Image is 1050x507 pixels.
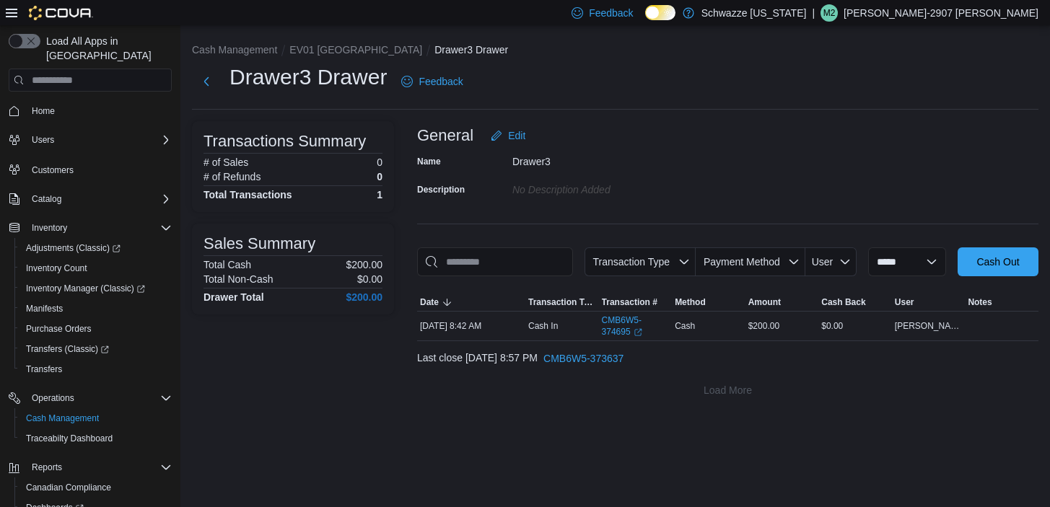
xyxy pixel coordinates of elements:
button: User [805,247,857,276]
button: Users [3,130,178,150]
span: Inventory Manager (Classic) [26,283,145,294]
span: [PERSON_NAME]-2907 [PERSON_NAME] [895,320,963,332]
span: Transfers [26,363,62,375]
a: Manifests [20,300,69,317]
a: Transfers (Classic) [20,340,115,358]
button: Inventory [26,219,73,237]
h4: Drawer Total [204,291,264,303]
span: Reports [32,462,62,473]
a: Adjustments (Classic) [14,238,178,258]
button: Traceabilty Dashboard [14,428,178,449]
span: Catalog [26,190,172,208]
span: Traceabilty Dashboard [20,430,172,447]
div: Matthew-2907 Padilla [821,4,838,22]
button: CMB6W5-373637 [538,344,629,373]
h3: General [417,127,473,144]
span: Load More [704,383,752,397]
span: Operations [32,392,74,404]
button: Amount [745,294,819,311]
span: Adjustments (Classic) [26,242,121,254]
span: Customers [32,164,74,176]
button: Date [417,294,525,311]
span: Home [26,102,172,120]
span: Cash Back [821,296,865,308]
nav: An example of EuiBreadcrumbs [192,43,1038,60]
a: Adjustments (Classic) [20,239,126,257]
span: Inventory Count [26,263,87,274]
span: Manifests [20,300,172,317]
h6: # of Refunds [204,171,261,182]
button: Operations [3,388,178,408]
a: Transfers (Classic) [14,339,178,359]
span: Payment Method [704,256,780,268]
button: Cash Back [818,294,892,311]
h6: Total Cash [204,259,251,270]
a: Canadian Compliance [20,479,117,496]
div: $0.00 [818,317,892,335]
span: Transfers [20,361,172,378]
button: Transaction # [599,294,673,311]
span: Amount [748,296,781,308]
a: Inventory Manager (Classic) [14,278,178,299]
a: Customers [26,162,79,179]
div: [DATE] 8:42 AM [417,317,525,335]
button: Transaction Type [585,247,696,276]
p: | [812,4,815,22]
p: $200.00 [346,259,382,270]
span: Users [26,131,172,149]
p: $0.00 [357,273,382,285]
svg: External link [634,328,642,337]
a: CMB6W5-374695External link [602,314,670,338]
a: Inventory Count [20,260,93,277]
span: Canadian Compliance [20,479,172,496]
span: Inventory Count [20,260,172,277]
button: Catalog [26,190,67,208]
div: Drawer3 [512,150,706,167]
span: Canadian Compliance [26,482,111,493]
span: Transaction Type [592,256,670,268]
button: Manifests [14,299,178,319]
button: Notes [965,294,1038,311]
button: Inventory [3,218,178,238]
a: Purchase Orders [20,320,97,338]
h4: Total Transactions [204,189,292,200]
span: Inventory [26,219,172,237]
button: Catalog [3,189,178,209]
span: Method [675,296,706,308]
button: Purchase Orders [14,319,178,339]
span: Feedback [589,6,633,20]
span: Purchase Orders [20,320,172,338]
button: Method [672,294,745,311]
a: Cash Management [20,410,105,427]
span: Notes [968,296,992,308]
p: [PERSON_NAME]-2907 [PERSON_NAME] [844,4,1038,22]
span: Feedback [419,74,463,89]
span: Transaction Type [528,296,596,308]
a: Inventory Manager (Classic) [20,280,151,297]
h1: Drawer3 Drawer [229,63,387,92]
span: Reports [26,459,172,476]
button: Payment Method [696,247,805,276]
span: Users [32,134,54,146]
p: 0 [377,156,382,168]
button: User [892,294,966,311]
span: M2 [823,4,836,22]
span: Manifests [26,303,63,314]
button: Canadian Compliance [14,477,178,498]
input: Dark Mode [645,5,675,20]
a: Feedback [395,67,468,96]
h3: Transactions Summary [204,133,366,150]
button: Edit [485,121,531,150]
button: Transaction Type [525,294,599,311]
span: Transfers (Classic) [26,343,109,355]
span: Inventory Manager (Classic) [20,280,172,297]
h3: Sales Summary [204,235,315,252]
span: Inventory [32,222,67,234]
button: Home [3,100,178,121]
button: Transfers [14,359,178,379]
label: Name [417,156,441,167]
span: Home [32,105,55,117]
span: Transfers (Classic) [20,340,172,358]
a: Traceabilty Dashboard [20,430,118,447]
h4: 1 [377,189,382,200]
